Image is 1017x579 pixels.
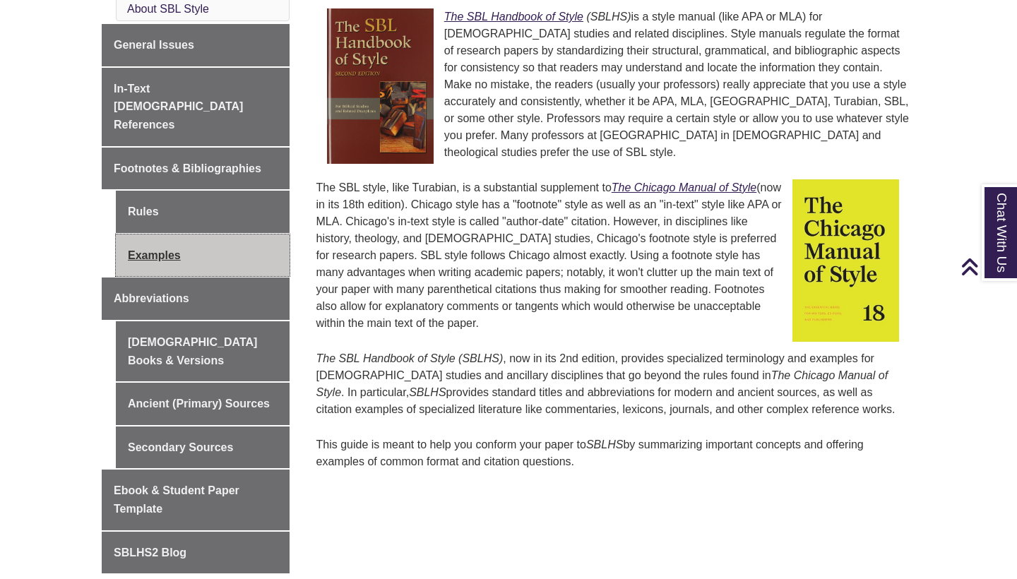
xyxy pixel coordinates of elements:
[114,39,194,51] span: General Issues
[114,292,189,304] span: Abbreviations
[116,426,290,469] a: Secondary Sources
[409,386,446,398] em: SBLHS
[316,352,504,364] em: The SBL Handbook of Style (SBLHS)
[114,547,186,559] span: SBLHS2 Blog
[114,83,243,131] span: In-Text [DEMOGRAPHIC_DATA] References
[102,470,290,530] a: Ebook & Student Paper Template
[116,383,290,425] a: Ancient (Primary) Sources
[102,532,290,574] a: SBLHS2 Blog
[444,11,583,23] a: The SBL Handbook of Style
[102,277,290,320] a: Abbreviations
[316,345,910,424] p: , now in its 2nd edition, provides specialized terminology and examples for [DEMOGRAPHIC_DATA] st...
[127,3,209,15] a: About SBL Style
[102,68,290,146] a: In-Text [DEMOGRAPHIC_DATA] References
[114,162,261,174] span: Footnotes & Bibliographies
[116,321,290,381] a: [DEMOGRAPHIC_DATA] Books & Versions
[316,431,910,476] p: This guide is meant to help you conform your paper to by summarizing important concepts and offer...
[612,181,756,193] a: The Chicago Manual of Style
[102,148,290,190] a: Footnotes & Bibliographies
[586,11,631,23] em: (SBLHS)
[316,3,910,167] p: is a style manual (like APA or MLA) for [DEMOGRAPHIC_DATA] studies and related disciplines. Style...
[961,257,1013,276] a: Back to Top
[116,234,290,277] a: Examples
[116,191,290,233] a: Rules
[316,174,910,338] p: The SBL style, like Turabian, is a substantial supplement to (now in its 18th edition). Chicago s...
[102,24,290,66] a: General Issues
[114,484,239,515] span: Ebook & Student Paper Template
[586,438,623,450] em: SBLHS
